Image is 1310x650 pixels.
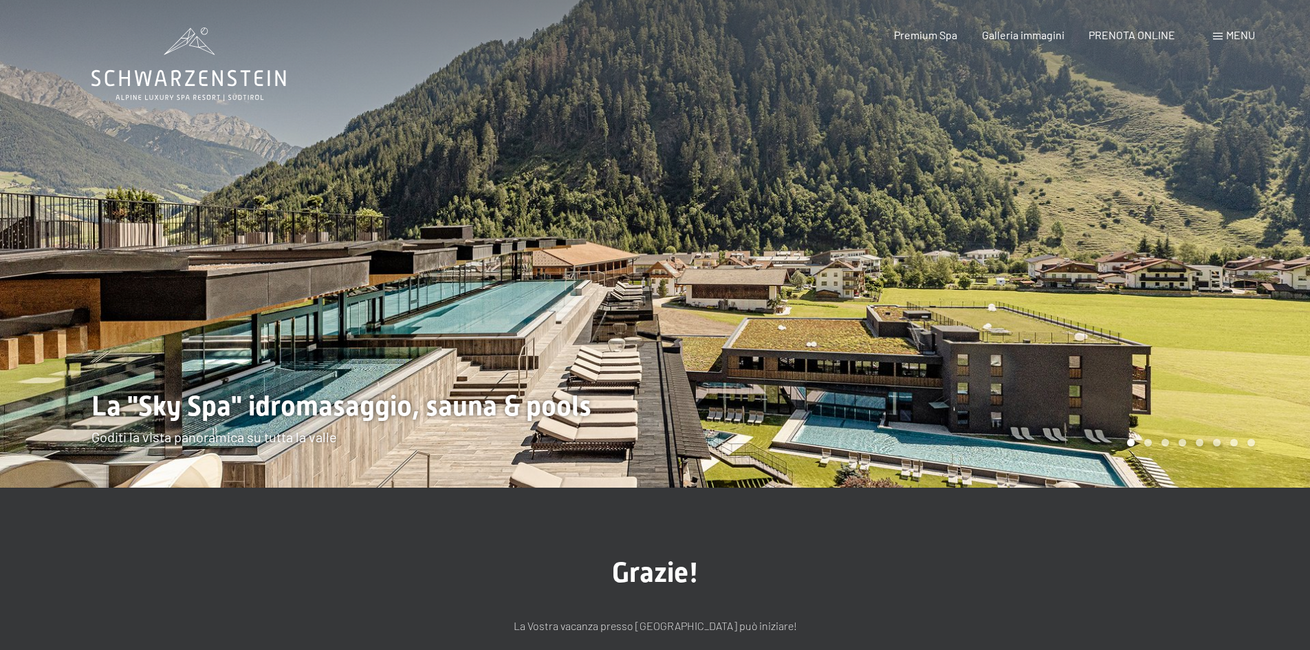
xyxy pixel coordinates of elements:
div: Carousel Pagination [1122,439,1255,446]
div: Carousel Page 2 [1144,439,1152,446]
div: Carousel Page 5 [1196,439,1203,446]
a: Premium Spa [894,28,957,41]
div: Carousel Page 8 [1247,439,1255,446]
div: Carousel Page 3 [1161,439,1169,446]
p: La Vostra vacanza presso [GEOGRAPHIC_DATA] può iniziare! [312,617,999,635]
a: PRENOTA ONLINE [1089,28,1175,41]
div: Carousel Page 7 [1230,439,1238,446]
div: Carousel Page 1 (Current Slide) [1127,439,1135,446]
span: Menu [1226,28,1255,41]
div: Carousel Page 6 [1213,439,1221,446]
a: Galleria immagini [982,28,1065,41]
div: Carousel Page 4 [1179,439,1186,446]
span: Grazie! [612,556,699,589]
